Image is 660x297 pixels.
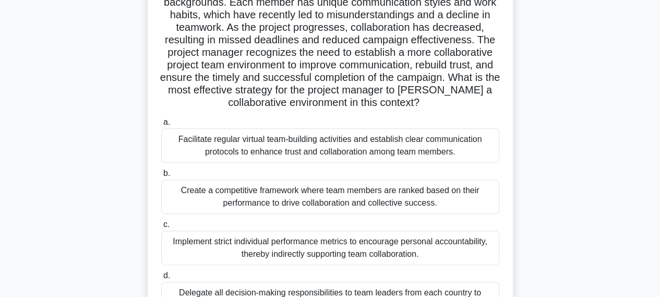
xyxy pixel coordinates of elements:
span: c. [163,220,170,229]
div: Implement strict individual performance metrics to encourage personal accountability, thereby ind... [161,231,499,265]
div: Create a competitive framework where team members are ranked based on their performance to drive ... [161,180,499,214]
span: d. [163,271,170,280]
span: b. [163,169,170,177]
span: a. [163,117,170,126]
div: Facilitate regular virtual team-building activities and establish clear communication protocols t... [161,128,499,163]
